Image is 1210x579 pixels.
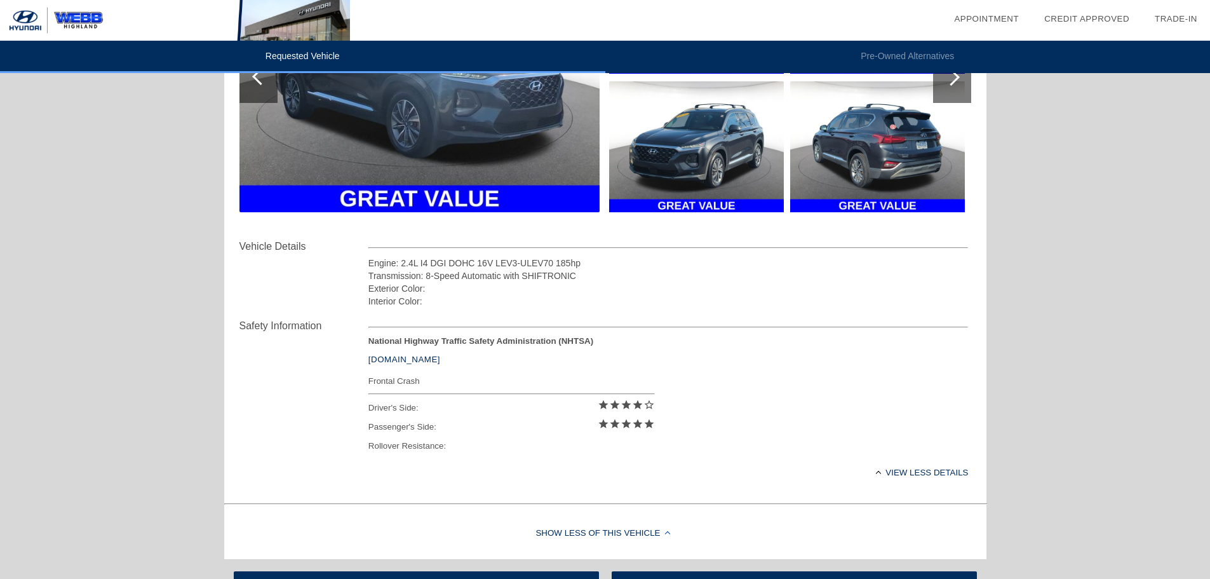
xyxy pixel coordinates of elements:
i: star [643,418,655,430]
i: star [598,399,609,411]
i: star [621,399,632,411]
i: star [598,418,609,430]
a: Credit Approved [1044,14,1129,24]
div: Interior Color: [368,295,969,308]
div: View less details [368,457,969,488]
i: star [632,418,643,430]
a: Trade-In [1155,14,1197,24]
i: star [632,399,643,411]
a: Appointment [954,14,1019,24]
div: Frontal Crash [368,373,655,389]
i: star [609,418,621,430]
strong: National Highway Traffic Safety Administration (NHTSA) [368,336,593,346]
div: Vehicle Details [239,239,368,254]
div: Transmission: 8-Speed Automatic with SHIFTRONIC [368,269,969,282]
a: [DOMAIN_NAME] [368,355,440,364]
img: b72cad30-1b12-4066-b641-2bdc18830fb5.jpg [609,81,784,212]
img: d37af803-1152-4464-820b-e2f05fdfe4bf.jpg [790,81,965,212]
i: star [621,418,632,430]
i: star [609,399,621,411]
div: Passenger's Side: [368,418,655,437]
div: Show Less of this Vehicle [224,508,986,559]
div: Engine: 2.4L I4 DGI DOHC 16V LEV3-ULEV70 185hp [368,257,969,269]
div: Safety Information [239,318,368,334]
div: Driver's Side: [368,398,655,418]
i: star_border [643,399,655,411]
div: Exterior Color: [368,282,969,295]
div: Rollover Resistance: [368,437,655,456]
